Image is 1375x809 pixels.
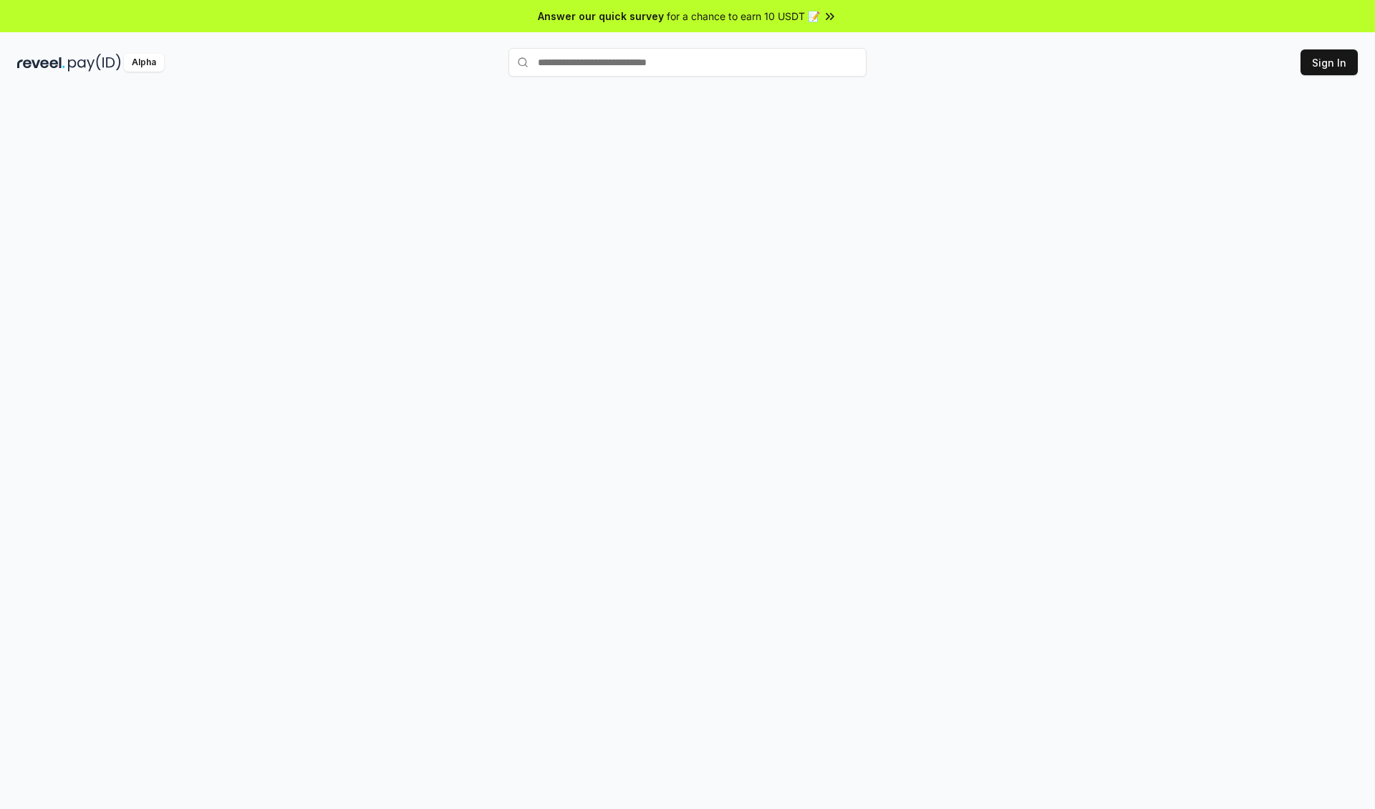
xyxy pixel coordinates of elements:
img: pay_id [68,54,121,72]
button: Sign In [1301,49,1358,75]
img: reveel_dark [17,54,65,72]
div: Alpha [124,54,164,72]
span: Answer our quick survey [538,9,664,24]
span: for a chance to earn 10 USDT 📝 [667,9,820,24]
